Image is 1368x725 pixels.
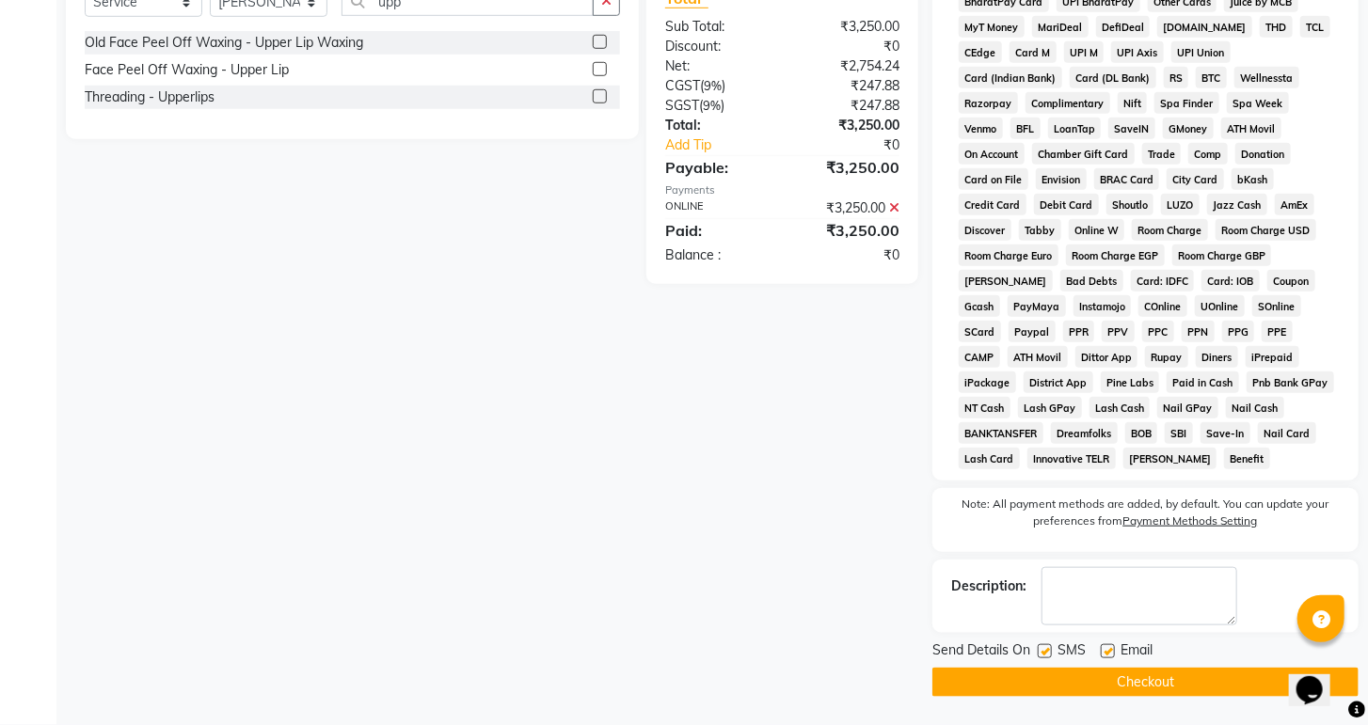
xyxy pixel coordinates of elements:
div: ₹3,250.00 [782,156,914,179]
span: Save-In [1201,422,1250,444]
span: Email [1121,640,1153,664]
div: ₹3,250.00 [782,116,914,135]
span: Pine Labs [1101,371,1160,393]
div: Paid: [651,219,783,242]
span: BANKTANSFER [959,422,1043,444]
span: Room Charge USD [1216,219,1316,241]
span: Nift [1118,92,1148,114]
div: Discount: [651,37,783,56]
span: Send Details On [932,640,1030,664]
span: 9% [703,98,721,113]
span: [PERSON_NAME] [959,270,1053,292]
span: Debit Card [1034,194,1099,215]
span: Card on File [959,168,1028,190]
span: Nail Card [1258,422,1316,444]
div: ONLINE [651,198,783,218]
div: Sub Total: [651,17,783,37]
div: Payable: [651,156,783,179]
span: SBI [1165,422,1193,444]
span: Nail Cash [1226,397,1284,418]
span: RS [1164,67,1189,88]
span: PPV [1102,321,1135,342]
span: Lash Card [959,448,1020,469]
div: Description: [951,576,1026,596]
span: Room Charge EGP [1066,244,1165,266]
span: SMS [1058,640,1086,664]
span: UOnline [1195,295,1245,317]
span: Room Charge GBP [1172,244,1272,266]
span: Diners [1196,346,1238,368]
span: Jazz Cash [1207,194,1267,215]
div: Net: [651,56,783,76]
span: LoanTap [1048,118,1102,139]
span: Instamojo [1074,295,1132,317]
span: Coupon [1267,270,1315,292]
span: 9% [704,78,722,93]
span: UPI M [1064,41,1105,63]
span: Nail GPay [1157,397,1218,418]
span: Card: IDFC [1131,270,1195,292]
span: BRAC Card [1094,168,1160,190]
span: ATH Movil [1008,346,1068,368]
span: Lash GPay [1018,397,1082,418]
span: PayMaya [1008,295,1066,317]
span: CAMP [959,346,1000,368]
span: bKash [1232,168,1274,190]
span: Wellnessta [1234,67,1299,88]
div: Payments [665,182,899,198]
label: Payment Methods Setting [1123,512,1258,529]
span: Benefit [1224,448,1270,469]
span: Card M [1010,41,1057,63]
div: Threading - Upperlips [85,87,215,107]
span: GMoney [1163,118,1214,139]
span: City Card [1167,168,1224,190]
span: Online W [1069,219,1125,241]
span: CGST [665,77,700,94]
span: BFL [1010,118,1041,139]
span: Paid in Cash [1167,371,1239,393]
span: [DOMAIN_NAME] [1157,16,1252,38]
span: Innovative TELR [1027,448,1116,469]
span: BTC [1196,67,1227,88]
span: AmEx [1275,194,1314,215]
span: SaveIN [1108,118,1155,139]
span: SGST [665,97,699,114]
span: Donation [1235,143,1291,165]
span: PPC [1142,321,1174,342]
span: Room Charge [1132,219,1208,241]
button: Checkout [932,668,1359,697]
span: PPR [1063,321,1095,342]
div: ₹0 [804,135,914,155]
span: Gcash [959,295,1000,317]
span: PPN [1182,321,1215,342]
span: Spa Week [1227,92,1289,114]
span: DefiDeal [1096,16,1151,38]
span: Card (Indian Bank) [959,67,1062,88]
span: PPE [1262,321,1293,342]
span: District App [1024,371,1093,393]
span: Card: IOB [1201,270,1260,292]
span: Dittor App [1075,346,1138,368]
div: ₹247.88 [782,96,914,116]
span: UPI Union [1171,41,1231,63]
span: SOnline [1252,295,1301,317]
span: Trade [1142,143,1182,165]
span: UPI Axis [1111,41,1164,63]
span: CEdge [959,41,1002,63]
span: Bad Debts [1060,270,1123,292]
div: ₹3,250.00 [782,17,914,37]
span: Spa Finder [1154,92,1219,114]
div: Total: [651,116,783,135]
div: ( ) [651,76,783,96]
span: iPackage [959,371,1016,393]
div: Face Peel Off Waxing - Upper Lip [85,60,289,80]
span: Venmo [959,118,1003,139]
span: Lash Cash [1090,397,1151,418]
iframe: chat widget [1289,650,1349,706]
div: ₹247.88 [782,76,914,96]
span: Card (DL Bank) [1070,67,1156,88]
span: Room Charge Euro [959,244,1058,266]
span: Chamber Gift Card [1032,143,1135,165]
span: On Account [959,143,1025,165]
div: Balance : [651,245,783,265]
